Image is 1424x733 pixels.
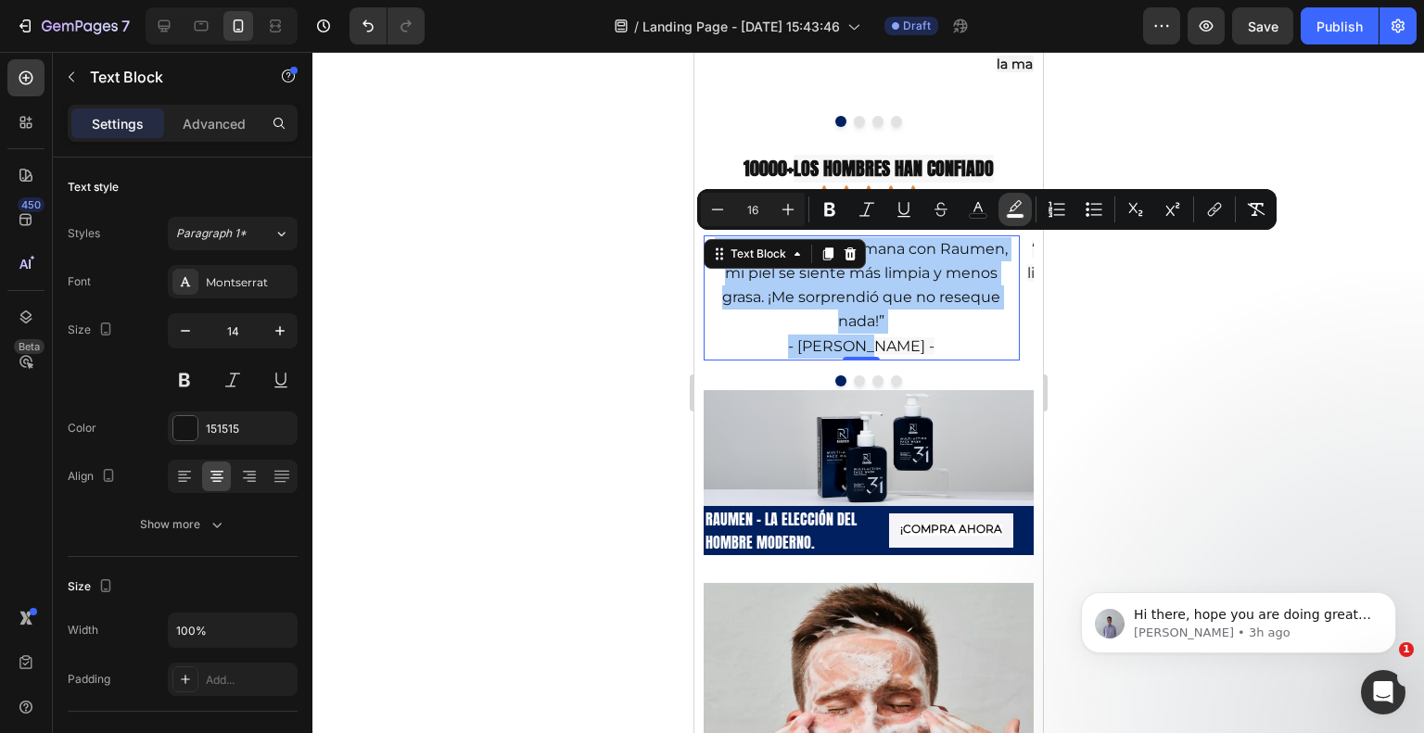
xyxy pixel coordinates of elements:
[81,54,318,234] span: Hi there, hope you are doing great. I would like to follow up you regarding our last corresponden...
[206,672,293,689] div: Add...
[159,323,171,335] button: Dot
[92,114,144,133] p: Settings
[9,338,339,455] img: gempages_582003665263395480-3c46b40c-cf55-4dd8-a198-f8ad7a1a85ad.png
[68,464,120,489] div: Align
[121,15,130,37] p: 7
[141,323,152,335] button: Dot
[634,17,639,36] span: /
[68,508,298,541] button: Show more
[197,323,208,335] button: Dot
[1316,17,1363,36] div: Publish
[195,461,319,496] button: <p><span style="background-color:rgb(255,255,255);color:rgb(17,17,17);font-size:12px;"><strong>¡C...
[68,622,98,638] div: Width
[68,179,119,196] div: Text style
[1053,553,1424,683] iframe: Intercom notifications message
[333,188,634,254] span: “Me gusta porque hace espuma rápido, limpia a fondo y me deja la cara suave. Es fácil y rápido de...
[350,7,425,44] div: Undo/Redo
[169,613,297,647] input: Auto
[1232,7,1293,44] button: Save
[18,197,44,212] div: 450
[168,217,298,250] button: Paragraph 1*
[1361,670,1405,714] iframe: Intercom live chat
[178,323,189,335] button: Dot
[903,18,931,34] span: Draft
[1248,19,1278,34] span: Save
[68,671,110,688] div: Padding
[68,420,96,436] div: Color
[68,575,117,600] div: Size
[206,274,293,291] div: Montserrat
[183,114,246,133] p: Advanced
[694,52,1043,733] iframe: Design area
[697,189,1277,230] div: Editor contextual toolbar
[206,421,293,437] div: 151515
[68,225,100,242] div: Styles
[1301,7,1379,44] button: Publish
[81,71,320,88] p: Message from Brad, sent 3h ago
[11,456,162,500] span: Raumen – la elección del hombre moderno.
[68,273,91,290] div: Font
[90,66,248,88] p: Text Block
[1399,642,1414,657] span: 1
[642,17,840,36] span: Landing Page - [DATE] 15:43:46
[68,318,117,343] div: Size
[206,470,308,484] strong: ¡COMPRA AHORA
[7,7,138,44] button: 7
[176,225,247,242] span: Paragraph 1*
[140,515,226,534] div: Show more
[14,339,44,354] div: Beta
